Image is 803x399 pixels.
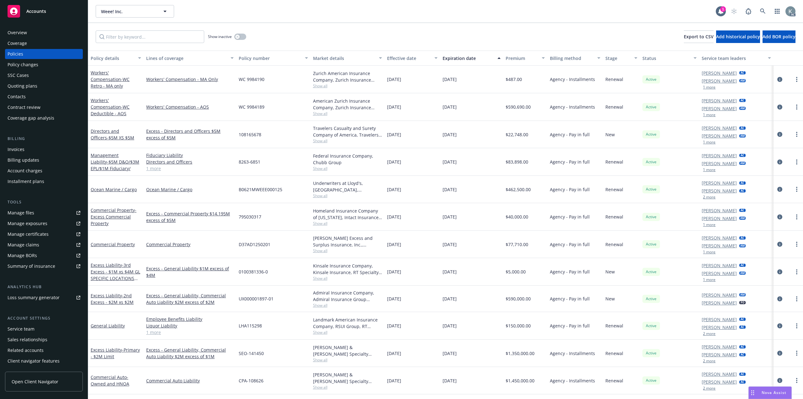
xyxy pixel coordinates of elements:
span: Agency - Pay in full [550,159,590,165]
span: [DATE] [387,213,401,220]
span: Active [645,104,657,110]
div: Lines of coverage [146,55,227,62]
div: Invoices [8,144,24,154]
a: [PERSON_NAME] [702,270,737,277]
div: Installment plans [8,176,44,186]
span: - Primary - $2M Limit [91,347,140,359]
span: Show all [313,193,382,198]
a: more [793,76,800,83]
div: Account settings [5,315,83,321]
a: Commercial Auto [91,374,129,387]
span: $83,898.00 [506,159,528,165]
a: Loss summary generator [5,293,83,303]
a: [PERSON_NAME] [702,262,737,269]
button: 1 more [703,113,715,117]
a: more [793,295,800,303]
a: Commercial Property [91,241,135,247]
a: [PERSON_NAME] [702,299,737,306]
button: Add historical policy [716,30,760,43]
span: $1,450,000.00 [506,377,534,384]
button: 2 more [703,332,715,336]
a: Liquor Liability [146,322,234,329]
button: Lines of coverage [144,51,236,66]
div: Contract review [8,102,40,112]
a: more [793,268,800,276]
span: $5,000.00 [506,268,526,275]
a: more [793,158,800,166]
a: [PERSON_NAME] [702,351,737,358]
span: [DATE] [443,159,457,165]
span: Export to CSV [684,34,714,40]
a: Manage certificates [5,229,83,239]
span: Agency - Pay in full [550,295,590,302]
a: Excess - General Liability, Commercial Auto Liability $2M excess of $1M [146,347,234,360]
span: Renewal [605,76,623,83]
a: Quoting plans [5,81,83,91]
div: Expiration date [443,55,494,62]
span: Active [645,77,657,82]
div: Effective date [387,55,431,62]
a: Commercial Auto Liability [146,377,234,384]
a: [PERSON_NAME] [702,207,737,214]
div: Billing [5,136,83,142]
span: $462,500.00 [506,186,531,193]
span: Active [645,241,657,247]
div: Manage claims [8,240,39,250]
a: Report a Bug [742,5,755,18]
div: Service team leaders [702,55,764,62]
div: Tools [5,199,83,205]
div: American Zurich Insurance Company, Zurich Insurance Group [313,98,382,111]
span: B0621MWEEE000125 [239,186,282,193]
div: Manage exposures [8,218,47,229]
span: Nova Assist [762,390,786,395]
div: Admiral Insurance Company, Admiral Insurance Group ([PERSON_NAME] Corporation), RT Specialty Insu... [313,289,382,303]
a: Overview [5,28,83,38]
button: Weee! Inc. [96,5,174,18]
a: [PERSON_NAME] [702,105,737,112]
a: Coverage [5,38,83,48]
span: $77,710.00 [506,241,528,248]
a: Employee Benefits Liability [146,316,234,322]
a: [PERSON_NAME] [702,70,737,76]
span: $22,748.00 [506,131,528,138]
span: [DATE] [387,295,401,302]
span: Manage exposures [5,218,83,229]
span: $1,350,000.00 [506,350,534,357]
a: Coverage gap analysis [5,113,83,123]
span: Agency - Pay in full [550,241,590,248]
a: more [793,186,800,193]
span: $150,000.00 [506,322,531,329]
div: Policy changes [8,60,38,70]
a: more [793,240,800,248]
a: circleInformation [776,377,784,384]
span: - 2nd Excess - $2M xs $2M [91,293,134,305]
a: Billing updates [5,155,83,165]
span: - Owned and HNOA [91,374,129,387]
span: [DATE] [443,241,457,248]
a: Sales relationships [5,335,83,345]
span: $590,000.00 [506,295,531,302]
div: Landmark American Insurance Company, RSUI Group, RT Specialty Insurance Services, LLC (RSG Specia... [313,316,382,330]
span: Active [645,159,657,165]
span: [DATE] [443,377,457,384]
a: more [793,213,800,221]
div: Travelers Casualty and Surety Company of America, Travelers Insurance [313,125,382,138]
a: Excess - General Liability $1M excess of $4M [146,265,234,278]
span: CPA-108626 [239,377,263,384]
span: Renewal [605,186,623,193]
span: Accounts [26,9,46,14]
a: Excess Liability [91,347,140,359]
a: Excess - General Liability, Commercial Auto Liability $2M excess of $2M [146,292,234,305]
a: circleInformation [776,349,784,357]
a: SSC Cases [5,70,83,80]
a: [PERSON_NAME] [702,160,737,167]
div: [PERSON_NAME] & [PERSON_NAME] Specialty Insurance Company, [PERSON_NAME] & [PERSON_NAME] ([GEOGRA... [313,371,382,385]
a: [PERSON_NAME] [702,324,737,331]
span: Agency - Pay in full [550,268,590,275]
a: Service team [5,324,83,334]
span: Renewal [605,241,623,248]
a: Commercial Property [91,207,136,226]
span: LHA115298 [239,322,262,329]
a: [PERSON_NAME] [702,180,737,186]
div: Analytics hub [5,284,83,290]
